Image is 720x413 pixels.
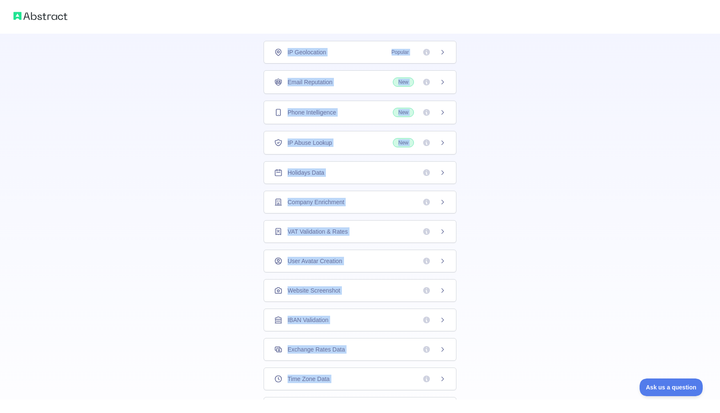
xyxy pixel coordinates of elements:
span: User Avatar Creation [288,257,342,265]
span: Email Reputation [288,78,333,86]
span: New [393,108,414,117]
span: IBAN Validation [288,316,328,324]
span: IP Geolocation [288,48,326,56]
iframe: Toggle Customer Support [640,378,703,396]
span: IP Abuse Lookup [288,139,332,147]
span: New [393,138,414,147]
span: New [393,77,414,87]
span: Time Zone Data [288,375,330,383]
span: Phone Intelligence [288,108,336,117]
span: Website Screenshot [288,286,340,295]
span: Holidays Data [288,168,324,177]
span: Company Enrichment [288,198,344,206]
span: Popular [387,48,414,56]
span: VAT Validation & Rates [288,227,348,236]
span: Exchange Rates Data [288,345,345,354]
img: Abstract logo [13,10,67,22]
